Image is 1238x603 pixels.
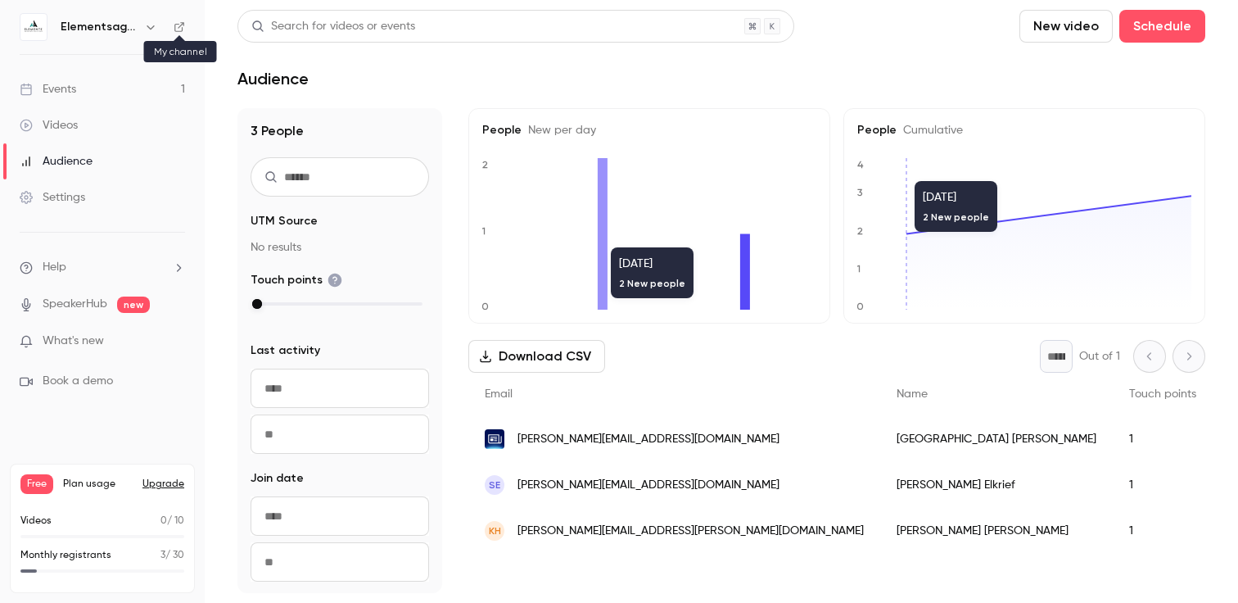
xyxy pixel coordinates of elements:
[1129,388,1196,400] span: Touch points
[481,225,486,237] text: 1
[857,159,864,170] text: 4
[1113,462,1213,508] div: 1
[251,542,429,582] input: To
[20,189,85,206] div: Settings
[43,259,66,276] span: Help
[251,470,304,487] span: Join date
[857,187,863,198] text: 3
[856,263,861,274] text: 1
[485,429,504,449] img: bluewin.ch
[117,297,150,313] span: new
[251,272,342,288] span: Touch points
[251,496,429,536] input: From
[517,431,779,448] span: [PERSON_NAME][EMAIL_ADDRESS][DOMAIN_NAME]
[880,462,1113,508] div: [PERSON_NAME] Elkrief
[468,340,605,373] button: Download CSV
[1113,416,1213,462] div: 1
[20,81,76,97] div: Events
[856,301,864,312] text: 0
[160,548,184,563] p: / 30
[63,478,133,491] span: Plan usage
[897,388,928,400] span: Name
[43,373,113,390] span: Book a demo
[20,153,93,170] div: Audience
[880,416,1113,462] div: [GEOGRAPHIC_DATA] [PERSON_NAME]
[160,514,184,528] p: / 10
[165,334,185,349] iframe: Noticeable Trigger
[251,369,429,408] input: From
[251,239,429,256] p: No results
[20,14,47,40] img: Elementsagents
[61,19,138,35] h6: Elementsagents
[489,524,501,538] span: KH
[20,259,185,276] li: help-dropdown-opener
[517,523,864,540] span: [PERSON_NAME][EMAIL_ADDRESS][PERSON_NAME][DOMAIN_NAME]
[142,478,184,491] button: Upgrade
[522,125,596,136] span: New per day
[517,477,779,494] span: [PERSON_NAME][EMAIL_ADDRESS][DOMAIN_NAME]
[160,516,167,526] span: 0
[43,296,107,313] a: SpeakerHub
[857,225,863,237] text: 2
[1079,348,1120,365] p: Out of 1
[857,122,1191,138] h5: People
[251,213,318,229] span: UTM Source
[485,388,513,400] span: Email
[160,551,165,560] span: 3
[481,301,489,312] text: 0
[20,514,52,528] p: Videos
[43,333,104,350] span: What's new
[489,478,500,492] span: sE
[251,342,320,359] span: Last activity
[1119,10,1205,43] button: Schedule
[1019,10,1113,43] button: New video
[251,415,429,454] input: To
[237,69,309,88] h1: Audience
[1113,508,1213,554] div: 1
[880,508,1113,554] div: [PERSON_NAME] [PERSON_NAME]
[251,18,415,35] div: Search for videos or events
[251,121,429,141] h1: 3 People
[482,122,816,138] h5: People
[20,117,78,134] div: Videos
[20,548,111,563] p: Monthly registrants
[482,159,488,170] text: 2
[897,125,963,136] span: Cumulative
[20,474,53,494] span: Free
[252,299,262,309] div: max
